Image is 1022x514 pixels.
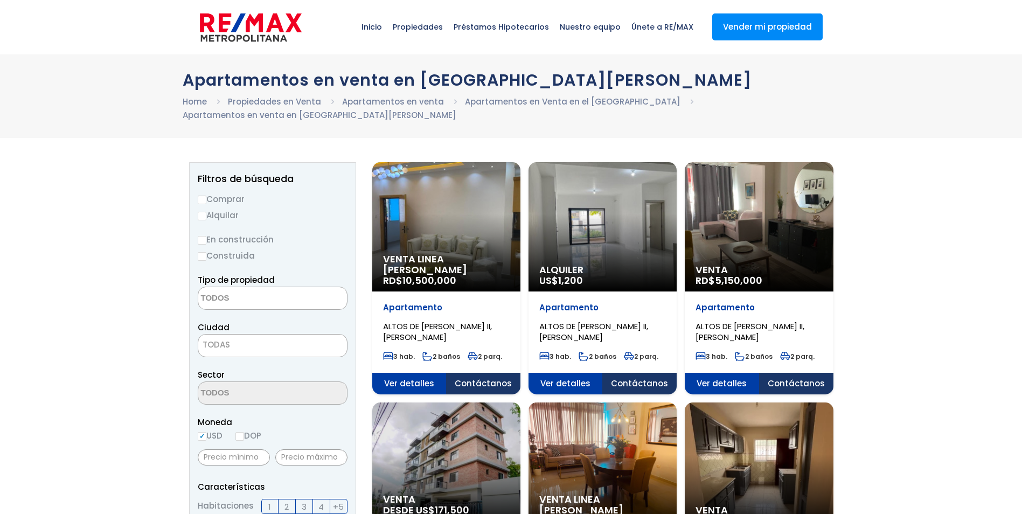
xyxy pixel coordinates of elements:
span: TODAS [198,334,347,357]
span: RD$ [383,274,456,287]
span: 1,200 [558,274,583,287]
span: Contáctanos [759,373,833,394]
span: ALTOS DE [PERSON_NAME] II, [PERSON_NAME] [383,321,492,343]
label: En construcción [198,233,347,246]
p: Apartamento [539,302,666,313]
span: TODAS [203,339,230,350]
label: Alquilar [198,209,347,222]
span: 1 [268,500,271,513]
input: Comprar [198,196,206,204]
span: US$ [539,274,583,287]
span: Ver detalles [685,373,759,394]
span: 3 hab. [383,352,415,361]
input: En construcción [198,236,206,245]
label: DOP [235,429,261,442]
span: Ciudad [198,322,230,333]
input: DOP [235,432,244,441]
span: RD$ [696,274,762,287]
span: 3 hab. [539,352,571,361]
span: Únete a RE/MAX [626,11,699,43]
a: Apartamentos en venta [342,96,444,107]
span: 3 [302,500,307,513]
p: Apartamento [696,302,822,313]
span: 2 parq. [780,352,815,361]
span: 2 parq. [468,352,502,361]
span: 2 baños [579,352,616,361]
span: 2 parq. [624,352,658,361]
input: Alquilar [198,212,206,220]
span: 5,150,000 [715,274,762,287]
h2: Filtros de búsqueda [198,173,347,184]
span: Moneda [198,415,347,429]
span: 2 [284,500,289,513]
span: 3 hab. [696,352,727,361]
span: 10,500,000 [402,274,456,287]
p: Características [198,480,347,494]
img: remax-metropolitana-logo [200,11,302,44]
span: Habitaciones [198,499,254,514]
span: Venta [696,265,822,275]
textarea: Search [198,287,303,310]
p: Apartamento [383,302,510,313]
span: Contáctanos [602,373,677,394]
span: Venta [383,494,510,505]
a: Vender mi propiedad [712,13,823,40]
span: TODAS [198,337,347,352]
span: Venta Linea [PERSON_NAME] [383,254,510,275]
span: 4 [318,500,324,513]
a: Home [183,96,207,107]
label: Construida [198,249,347,262]
span: +5 [333,500,344,513]
span: Sector [198,369,225,380]
li: Apartamentos en venta en [GEOGRAPHIC_DATA][PERSON_NAME] [183,108,456,122]
label: Comprar [198,192,347,206]
span: 2 baños [422,352,460,361]
h1: Apartamentos en venta en [GEOGRAPHIC_DATA][PERSON_NAME] [183,71,840,89]
a: Alquiler US$1,200 Apartamento ALTOS DE [PERSON_NAME] II, [PERSON_NAME] 3 hab. 2 baños 2 parq. Ver... [529,162,677,394]
span: Propiedades [387,11,448,43]
span: Tipo de propiedad [198,274,275,286]
span: Alquiler [539,265,666,275]
input: Construida [198,252,206,261]
span: Inicio [356,11,387,43]
a: Apartamentos en Venta en el [GEOGRAPHIC_DATA] [465,96,680,107]
span: Ver detalles [529,373,603,394]
a: Propiedades en Venta [228,96,321,107]
span: Ver detalles [372,373,447,394]
span: Contáctanos [446,373,520,394]
input: Precio mínimo [198,449,270,466]
textarea: Search [198,382,303,405]
span: ALTOS DE [PERSON_NAME] II, [PERSON_NAME] [696,321,804,343]
span: 2 baños [735,352,773,361]
input: Precio máximo [275,449,347,466]
input: USD [198,432,206,441]
a: Venta RD$5,150,000 Apartamento ALTOS DE [PERSON_NAME] II, [PERSON_NAME] 3 hab. 2 baños 2 parq. Ve... [685,162,833,394]
a: Venta Linea [PERSON_NAME] RD$10,500,000 Apartamento ALTOS DE [PERSON_NAME] II, [PERSON_NAME] 3 ha... [372,162,520,394]
span: Nuestro equipo [554,11,626,43]
span: Préstamos Hipotecarios [448,11,554,43]
label: USD [198,429,223,442]
span: ALTOS DE [PERSON_NAME] II, [PERSON_NAME] [539,321,648,343]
